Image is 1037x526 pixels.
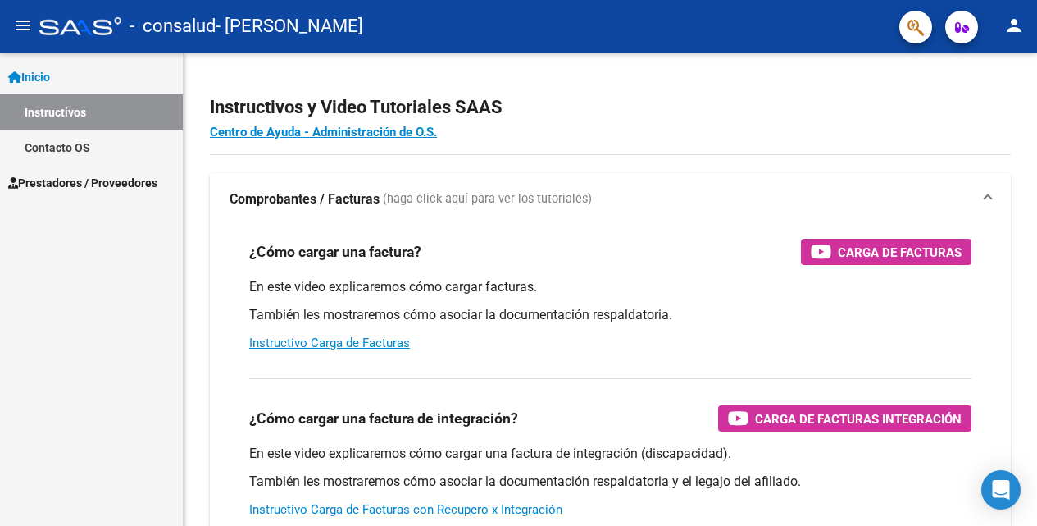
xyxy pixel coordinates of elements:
[249,407,518,430] h3: ¿Cómo cargar una factura de integración?
[1004,16,1024,35] mat-icon: person
[249,240,421,263] h3: ¿Cómo cargar una factura?
[230,190,380,208] strong: Comprobantes / Facturas
[383,190,592,208] span: (haga click aquí para ver los tutoriales)
[249,278,971,296] p: En este video explicaremos cómo cargar facturas.
[249,502,562,517] a: Instructivo Carga de Facturas con Recupero x Integración
[755,409,962,429] span: Carga de Facturas Integración
[249,336,410,350] a: Instructivo Carga de Facturas
[981,470,1021,510] div: Open Intercom Messenger
[130,8,216,44] span: - consalud
[8,68,50,86] span: Inicio
[249,473,971,491] p: También les mostraremos cómo asociar la documentación respaldatoria y el legajo del afiliado.
[718,405,971,432] button: Carga de Facturas Integración
[210,92,1011,123] h2: Instructivos y Video Tutoriales SAAS
[8,174,157,192] span: Prestadores / Proveedores
[210,173,1011,226] mat-expansion-panel-header: Comprobantes / Facturas (haga click aquí para ver los tutoriales)
[216,8,363,44] span: - [PERSON_NAME]
[249,445,971,463] p: En este video explicaremos cómo cargar una factura de integración (discapacidad).
[13,16,33,35] mat-icon: menu
[801,239,971,265] button: Carga de Facturas
[838,242,962,263] span: Carga de Facturas
[249,306,971,324] p: También les mostraremos cómo asociar la documentación respaldatoria.
[210,125,437,140] a: Centro de Ayuda - Administración de O.S.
